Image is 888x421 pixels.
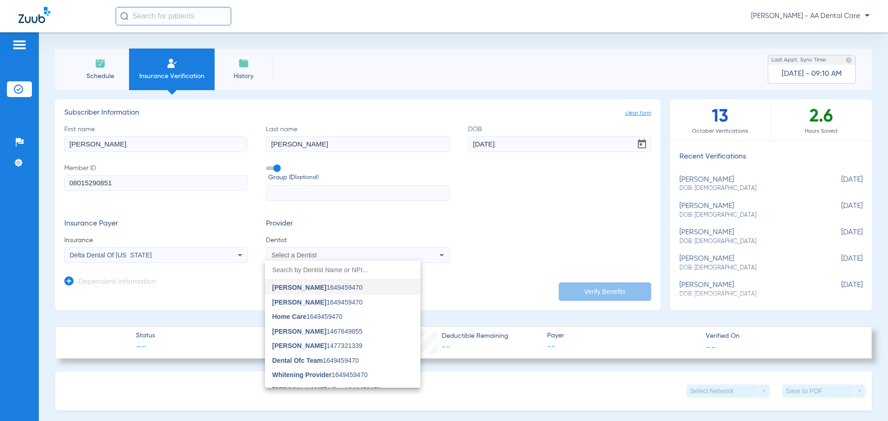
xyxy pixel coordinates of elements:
[272,386,381,393] span: 1649459470
[272,342,363,349] span: 1477321339
[272,284,327,291] span: [PERSON_NAME]
[272,357,323,364] span: Dental Ofc Team
[272,328,327,335] span: [PERSON_NAME]
[272,284,363,291] span: 1649459470
[272,386,345,393] span: [PERSON_NAME] Likes
[272,313,343,320] span: 1649459470
[272,328,363,335] span: 1467649855
[272,299,327,306] span: [PERSON_NAME]
[272,357,359,364] span: 1649459470
[265,261,420,280] input: dropdown search
[272,372,368,378] span: 1649459470
[272,371,332,378] span: Whitening Provider
[272,342,327,349] span: [PERSON_NAME]
[272,313,307,320] span: Home Care
[272,299,363,305] span: 1649459470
